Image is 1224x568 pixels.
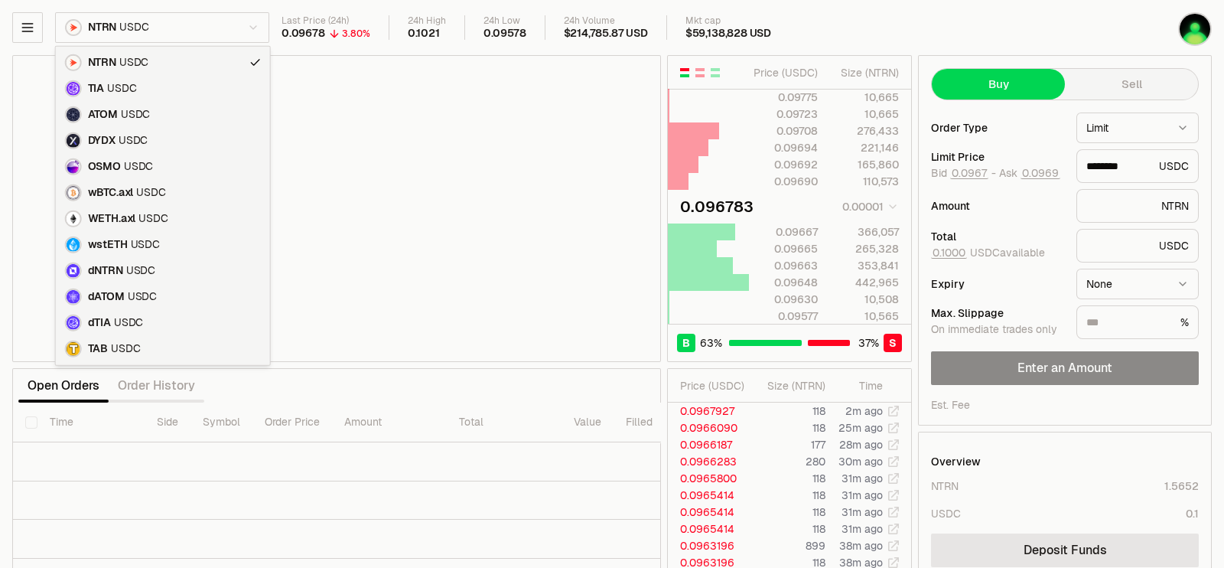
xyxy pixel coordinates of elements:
[88,316,111,330] span: dTIA
[88,56,116,70] span: NTRN
[67,238,80,252] img: wstETH Logo
[119,134,148,148] span: USDC
[114,316,143,330] span: USDC
[136,186,165,200] span: USDC
[88,108,118,122] span: ATOM
[88,264,123,278] span: dNTRN
[67,56,80,70] img: NTRN Logo
[67,108,80,122] img: ATOM Logo
[67,82,80,96] img: TIA Logo
[124,160,153,174] span: USDC
[88,134,116,148] span: DYDX
[67,212,80,226] img: WETH.axl Logo
[111,342,140,356] span: USDC
[121,108,150,122] span: USDC
[67,316,80,330] img: dTIA Logo
[88,82,104,96] span: TIA
[88,290,125,304] span: dATOM
[88,160,121,174] span: OSMO
[88,342,108,356] span: TAB
[67,342,80,356] img: TAB Logo
[88,212,136,226] span: WETH.axl
[107,82,136,96] span: USDC
[119,56,148,70] span: USDC
[67,134,80,148] img: DYDX Logo
[67,160,80,174] img: OSMO Logo
[128,290,157,304] span: USDC
[67,186,80,200] img: wBTC.axl Logo
[67,290,80,304] img: dATOM Logo
[131,238,160,252] span: USDC
[138,212,168,226] span: USDC
[88,186,134,200] span: wBTC.axl
[88,238,128,252] span: wstETH
[67,264,80,278] img: dNTRN Logo
[126,264,155,278] span: USDC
